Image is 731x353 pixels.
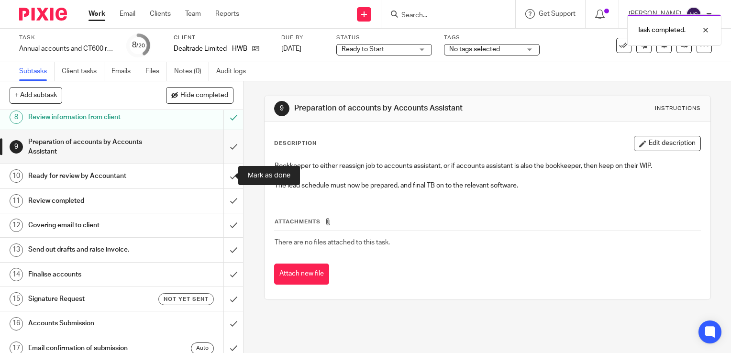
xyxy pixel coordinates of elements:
[19,34,115,42] label: Task
[19,8,67,21] img: Pixie
[10,194,23,208] div: 11
[686,7,701,22] img: svg%3E
[28,194,152,208] h1: Review completed
[164,295,209,303] span: Not yet sent
[10,268,23,281] div: 14
[275,161,700,171] p: Bookkeeper to either reassign job to accounts assistant, or if accounts assistant is also the boo...
[136,43,145,48] small: /20
[215,9,239,19] a: Reports
[10,317,23,331] div: 16
[10,169,23,183] div: 10
[637,25,686,35] p: Task completed.
[174,34,269,42] label: Client
[174,44,247,54] p: Dealtrade Limited - HWB
[336,34,432,42] label: Status
[19,62,55,81] a: Subtasks
[281,45,301,52] span: [DATE]
[120,9,135,19] a: Email
[275,181,700,190] p: The lead schedule must now be prepared, and final TB on to the relevant software.
[634,136,701,151] button: Edit description
[10,243,23,257] div: 13
[274,264,329,285] button: Attach new file
[10,140,23,154] div: 9
[111,62,138,81] a: Emails
[294,103,508,113] h1: Preparation of accounts by Accounts Assistant
[275,239,390,246] span: There are no files attached to this task.
[28,110,152,124] h1: Review information from client
[10,292,23,306] div: 15
[19,44,115,54] div: Annual accounts and CT600 return - NON BOOKKEEPING CLIENTS
[216,62,253,81] a: Audit logs
[28,218,152,232] h1: Covering email to client
[150,9,171,19] a: Clients
[655,105,701,112] div: Instructions
[145,62,167,81] a: Files
[174,62,209,81] a: Notes (0)
[10,87,62,103] button: + Add subtask
[342,46,384,53] span: Ready to Start
[166,87,233,103] button: Hide completed
[28,169,152,183] h1: Ready for review by Accountant
[180,92,228,99] span: Hide completed
[28,316,152,331] h1: Accounts Submission
[132,40,145,51] div: 8
[449,46,500,53] span: No tags selected
[275,219,321,224] span: Attachments
[281,34,324,42] label: Due by
[28,267,152,282] h1: Finalise accounts
[185,9,201,19] a: Team
[62,62,104,81] a: Client tasks
[274,140,317,147] p: Description
[274,101,289,116] div: 9
[10,110,23,124] div: 8
[10,219,23,232] div: 12
[28,135,152,159] h1: Preparation of accounts by Accounts Assistant
[28,243,152,257] h1: Send out drafts and raise invoice.
[89,9,105,19] a: Work
[28,292,152,306] h1: Signature Request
